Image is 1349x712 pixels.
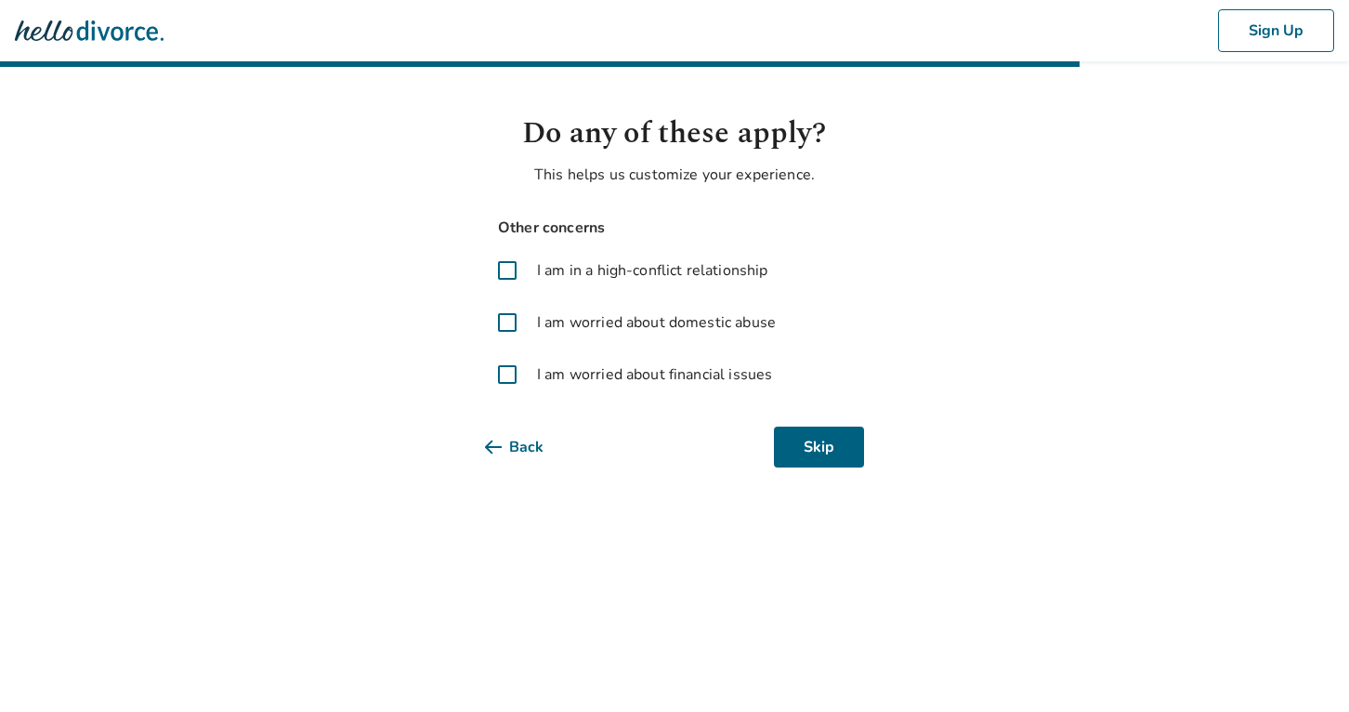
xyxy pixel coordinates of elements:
[485,216,864,241] span: Other concerns
[537,259,767,282] span: I am in a high-conflict relationship
[537,311,776,334] span: I am worried about domestic abuse
[537,363,772,386] span: I am worried about financial issues
[485,427,573,468] button: Back
[15,12,164,49] img: Hello Divorce Logo
[774,427,864,468] button: Skip
[485,164,864,186] p: This helps us customize your experience.
[485,112,864,156] h1: Do any of these apply?
[1256,623,1349,712] iframe: Chat Widget
[1218,9,1334,52] button: Sign Up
